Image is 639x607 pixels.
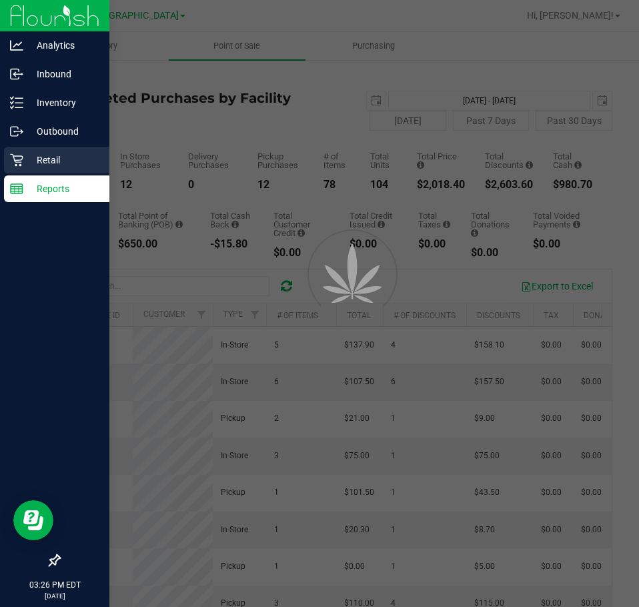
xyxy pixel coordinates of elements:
[6,591,103,601] p: [DATE]
[23,123,103,139] p: Outbound
[10,182,23,195] inline-svg: Reports
[23,66,103,82] p: Inbound
[23,37,103,53] p: Analytics
[6,579,103,591] p: 03:26 PM EDT
[23,181,103,197] p: Reports
[23,95,103,111] p: Inventory
[10,153,23,167] inline-svg: Retail
[23,152,103,168] p: Retail
[13,500,53,540] iframe: Resource center
[10,39,23,52] inline-svg: Analytics
[10,67,23,81] inline-svg: Inbound
[10,125,23,138] inline-svg: Outbound
[10,96,23,109] inline-svg: Inventory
